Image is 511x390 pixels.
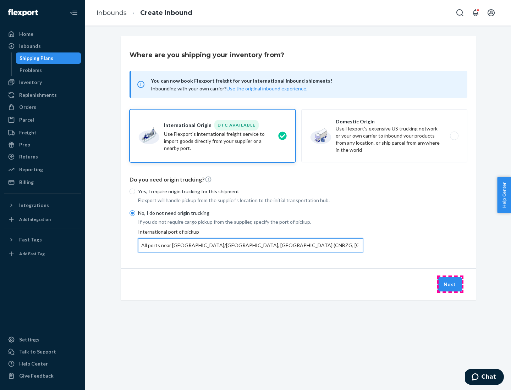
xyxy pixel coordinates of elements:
div: International port of pickup [138,228,363,252]
a: Create Inbound [140,9,192,17]
a: Billing [4,177,81,188]
div: Add Fast Tag [19,251,45,257]
div: Talk to Support [19,348,56,355]
button: Talk to Support [4,346,81,357]
a: Orders [4,101,81,113]
p: Flexport will handle pickup from the supplier's location to the initial transportation hub. [138,197,363,204]
span: Inbounding with your own carrier? [151,85,307,91]
a: Home [4,28,81,40]
p: No, I do not need origin trucking [138,210,363,217]
a: Prep [4,139,81,150]
button: Fast Tags [4,234,81,245]
p: Do you need origin trucking? [130,175,467,184]
button: Use the original inbound experience. [226,85,307,92]
div: Returns [19,153,38,160]
a: Inventory [4,77,81,88]
p: Yes, I require origin trucking for this shipment [138,188,363,195]
a: Freight [4,127,81,138]
div: Parcel [19,116,34,123]
div: Home [19,30,33,38]
button: Open notifications [468,6,483,20]
p: If you do not require cargo pickup from the supplier, specify the port of pickup. [138,218,363,225]
ol: breadcrumbs [91,2,198,23]
button: Open account menu [484,6,498,20]
h3: Where are you shipping your inventory from? [130,50,284,60]
input: No, I do not need origin trucking [130,210,135,216]
a: Add Integration [4,214,81,225]
div: Orders [19,104,36,111]
div: Freight [19,129,37,136]
div: Prep [19,141,30,148]
div: Replenishments [19,91,57,99]
div: Fast Tags [19,236,42,243]
div: Give Feedback [19,372,54,379]
div: Add Integration [19,216,51,222]
input: Yes, I require origin trucking for this shipment [130,189,135,194]
button: Next [438,277,462,291]
a: Problems [16,65,81,76]
div: Inbounds [19,43,41,50]
a: Settings [4,334,81,345]
a: Shipping Plans [16,52,81,64]
button: Give Feedback [4,370,81,381]
a: Inbounds [97,9,127,17]
div: Shipping Plans [20,55,53,62]
iframe: Opens a widget where you can chat to one of our agents [465,369,504,386]
div: Help Center [19,360,48,367]
div: Inventory [19,79,42,86]
a: Add Fast Tag [4,248,81,260]
div: Reporting [19,166,43,173]
div: Settings [19,336,39,343]
span: You can now book Flexport freight for your international inbound shipments! [151,77,459,85]
a: Help Center [4,358,81,369]
button: Help Center [497,177,511,213]
a: Parcel [4,114,81,126]
button: Integrations [4,200,81,211]
button: Open Search Box [453,6,467,20]
div: Billing [19,179,34,186]
div: Problems [20,67,42,74]
button: Close Navigation [67,6,81,20]
a: Inbounds [4,40,81,52]
a: Replenishments [4,89,81,101]
a: Returns [4,151,81,162]
a: Reporting [4,164,81,175]
div: Integrations [19,202,49,209]
img: Flexport logo [8,9,38,16]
